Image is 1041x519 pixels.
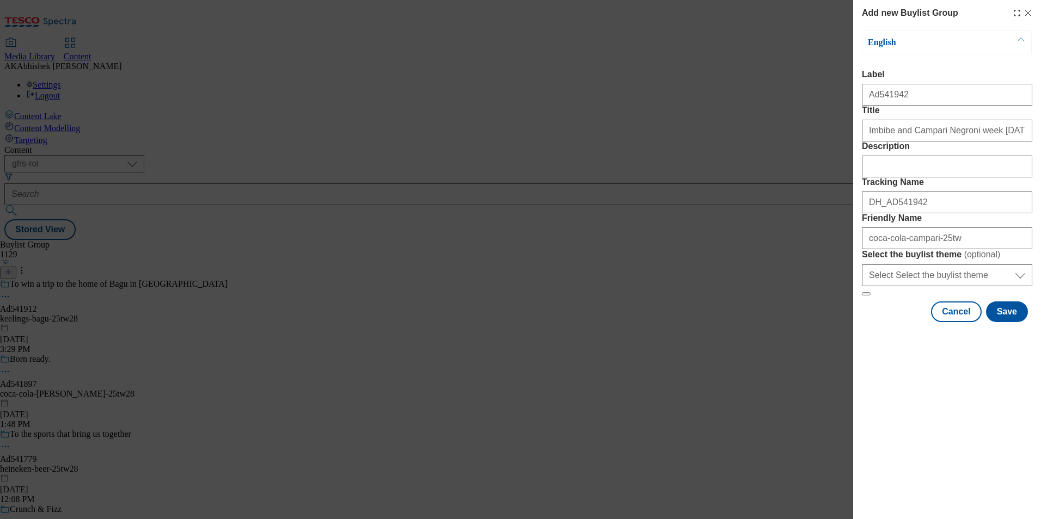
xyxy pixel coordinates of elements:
input: Enter Description [862,156,1032,177]
button: Save [986,301,1028,322]
p: English [868,37,982,48]
label: Friendly Name [862,213,1032,223]
label: Select the buylist theme [862,249,1032,260]
input: Enter Title [862,120,1032,141]
input: Enter Tracking Name [862,191,1032,213]
label: Description [862,141,1032,151]
input: Enter Friendly Name [862,227,1032,249]
label: Label [862,70,1032,79]
h4: Add new Buylist Group [862,7,958,20]
label: Title [862,106,1032,115]
button: Cancel [931,301,981,322]
label: Tracking Name [862,177,1032,187]
span: ( optional ) [964,250,1001,259]
input: Enter Label [862,84,1032,106]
